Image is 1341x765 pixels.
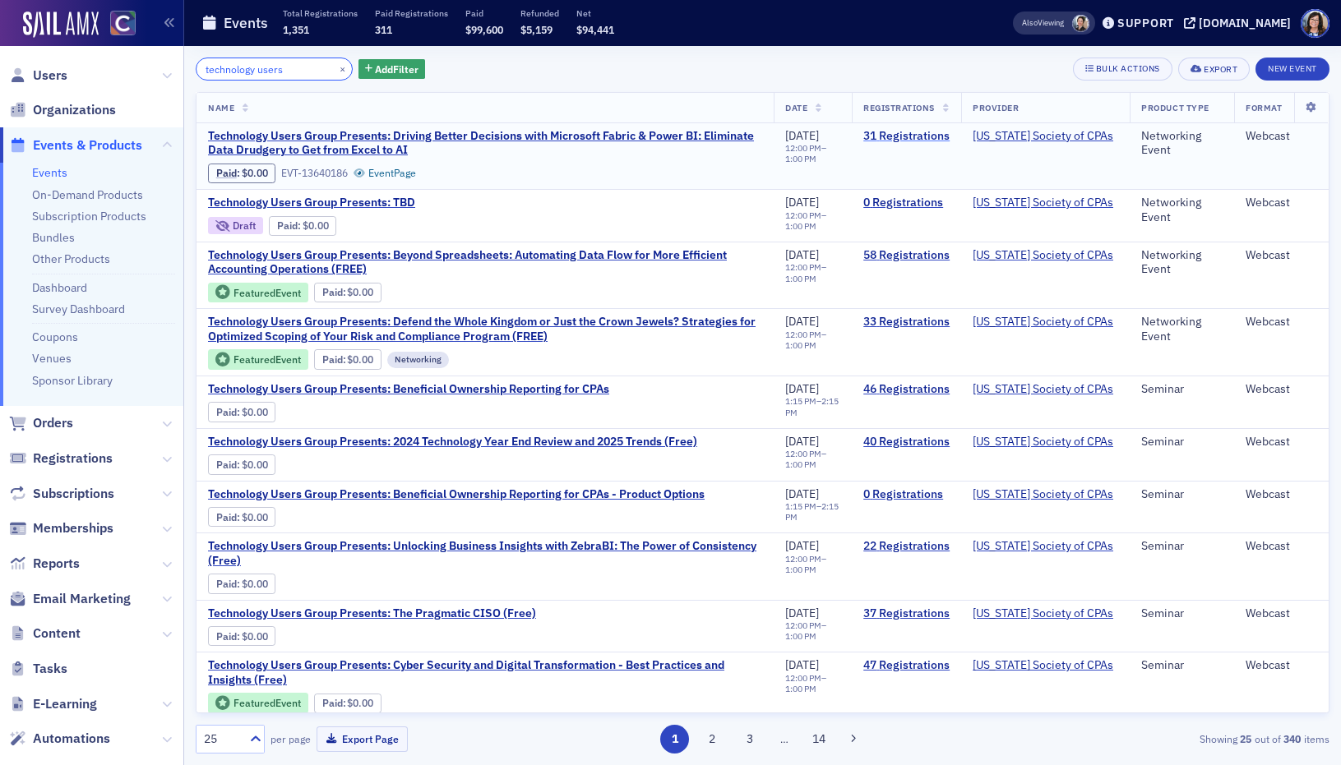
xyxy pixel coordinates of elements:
[208,539,762,568] span: Technology Users Group Presents: Unlocking Business Insights with ZebraBI: The Power of Consisten...
[1141,129,1223,158] div: Networking Event
[973,539,1113,554] a: [US_STATE] Society of CPAs
[785,500,839,523] time: 2:15 PM
[216,578,237,590] a: Paid
[1141,382,1223,397] div: Seminar
[216,167,242,179] span: :
[785,128,819,143] span: [DATE]
[1141,315,1223,343] div: Networking Event
[1022,17,1064,29] span: Viewing
[1073,58,1172,81] button: Bulk Actions
[9,730,110,748] a: Automations
[973,539,1113,554] span: Colorado Society of CPAs
[208,606,536,621] a: Technology Users Group Presents: The Pragmatic CISO (Free)
[375,23,392,36] span: 311
[208,454,275,474] div: Paid: 38 - $0
[208,248,762,277] span: Technology Users Group Presents: Beyond Spreadsheets: Automating Data Flow for More Efficient Acc...
[785,395,816,407] time: 1:15 PM
[773,731,796,746] span: …
[208,196,484,210] span: Technology Users Group Presents: TBD
[973,487,1113,502] a: [US_STATE] Society of CPAs
[208,382,609,397] a: Technology Users Group Presents: Beneficial Ownership Reporting for CPAs
[32,165,67,180] a: Events
[1022,17,1038,28] div: Also
[1141,487,1223,502] div: Seminar
[208,507,275,527] div: Paid: 0 - $0
[1096,64,1160,73] div: Bulk Actions
[1199,16,1291,30] div: [DOMAIN_NAME]
[208,164,275,183] div: Paid: 33 - $0
[271,731,311,746] label: per page
[785,381,819,396] span: [DATE]
[785,553,821,565] time: 12:00 PM
[1246,382,1317,397] div: Webcast
[216,630,237,643] a: Paid
[208,102,234,113] span: Name
[314,349,381,369] div: Paid: 30 - $0
[33,660,67,678] span: Tasks
[973,102,1019,113] span: Provider
[785,564,816,575] time: 1:00 PM
[973,129,1113,144] span: Colorado Society of CPAs
[33,101,116,119] span: Organizations
[216,578,242,590] span: :
[973,382,1113,397] a: [US_STATE] Society of CPAs
[1141,248,1223,277] div: Networking Event
[9,555,80,573] a: Reports
[863,658,950,673] a: 47 Registrations
[1246,658,1317,673] div: Webcast
[785,273,816,284] time: 1:00 PM
[208,693,308,713] div: Featured Event
[216,511,242,523] span: :
[314,694,381,713] div: Paid: 45 - $0
[32,373,113,388] a: Sponsor Library
[322,286,348,298] span: :
[785,606,819,620] span: [DATE]
[1141,196,1223,224] div: Networking Event
[208,315,762,343] a: Technology Users Group Presents: Defend the Whole Kingdom or Just the Crown Jewels? Strategies fo...
[242,511,268,523] span: $0.00
[1246,435,1317,449] div: Webcast
[1246,129,1317,144] div: Webcast
[1255,58,1329,81] button: New Event
[32,330,78,344] a: Coupons
[314,283,381,302] div: Paid: 57 - $0
[277,219,303,232] span: :
[216,406,242,418] span: :
[322,353,348,366] span: :
[1141,435,1223,449] div: Seminar
[208,487,705,502] a: Technology Users Group Presents: Beneficial Ownership Reporting for CPAs - Product Options
[863,248,950,263] a: 58 Registrations
[785,143,840,164] div: –
[785,486,819,501] span: [DATE]
[973,196,1113,210] span: Colorado Society of CPAs
[347,697,373,709] span: $0.00
[1237,731,1255,746] strong: 25
[785,339,816,351] time: 1:00 PM
[32,280,87,295] a: Dashboard
[208,435,697,449] a: Technology Users Group Presents: 2024 Technology Year End Review and 2025 Trends (Free)
[317,726,408,752] button: Export Page
[1301,9,1329,38] span: Profile
[216,630,242,643] span: :
[335,61,350,76] button: ×
[520,7,559,19] p: Refunded
[99,11,136,39] a: View Homepage
[804,725,833,753] button: 14
[863,315,950,330] a: 33 Registrations
[216,406,237,418] a: Paid
[973,382,1113,397] span: Colorado Society of CPAs
[1184,17,1297,29] button: [DOMAIN_NAME]
[216,459,237,471] a: Paid
[863,539,950,554] a: 22 Registrations
[9,695,97,713] a: E-Learning
[698,725,727,753] button: 2
[216,511,237,523] a: Paid
[375,7,448,19] p: Paid Registrations
[465,23,503,36] span: $99,600
[785,329,821,340] time: 12:00 PM
[9,485,114,503] a: Subscriptions
[33,449,113,468] span: Registrations
[1204,65,1237,74] div: Export
[303,219,329,232] span: $0.00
